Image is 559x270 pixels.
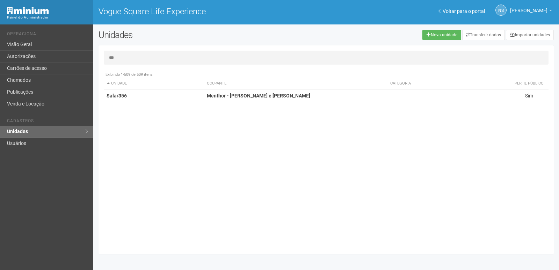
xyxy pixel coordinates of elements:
[7,14,88,21] div: Painel do Administrador
[204,78,387,89] th: Ocupante: activate to sort column ascending
[207,93,310,98] strong: Menthor - [PERSON_NAME] e [PERSON_NAME]
[438,8,485,14] a: Voltar para o portal
[509,78,549,89] th: Perfil público: activate to sort column ascending
[525,93,533,98] span: Sim
[510,9,552,14] a: [PERSON_NAME]
[104,72,549,78] div: Exibindo 1-509 de 509 itens
[506,30,554,40] a: Importar unidades
[99,30,282,40] h2: Unidades
[7,7,49,14] img: Minium
[510,1,547,13] span: Nicolle Silva
[104,78,204,89] th: Unidade: activate to sort column descending
[387,78,510,89] th: Categoria: activate to sort column ascending
[7,31,88,39] li: Operacional
[7,118,88,126] li: Cadastros
[422,30,461,40] a: Nova unidade
[107,93,127,98] strong: Sala/356
[462,30,505,40] a: Transferir dados
[99,7,321,16] h1: Vogue Square Life Experience
[495,5,507,16] a: NS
